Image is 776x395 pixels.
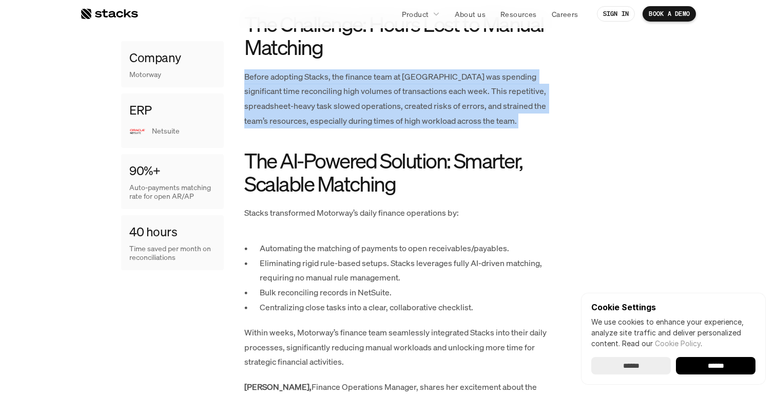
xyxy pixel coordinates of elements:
[597,6,635,22] a: SIGN IN
[244,325,552,369] p: Within weeks, Motorway’s finance team seamlessly integrated Stacks into their daily processes, si...
[546,5,585,23] a: Careers
[643,6,696,22] a: BOOK A DEMO
[591,316,755,349] p: We use cookies to enhance your experience, analyze site traffic and deliver personalized content.
[129,184,216,201] p: Auto-payments matching rate for open AR/AP
[260,300,552,315] p: Centralizing close tasks into a clear, collaborative checklist.
[494,5,543,23] a: Resources
[591,303,755,311] p: Cookie Settings
[260,256,552,286] p: Eliminating rigid rule-based setups. Stacks leverages fully AI-driven matching, requiring no manu...
[129,71,161,80] p: Motorway
[244,69,552,128] p: Before adopting Stacks, the finance team at [GEOGRAPHIC_DATA] was spending significant time recon...
[402,9,429,20] p: Product
[260,285,552,300] p: Bulk reconciling records in NetSuite.
[129,49,181,67] h4: Company
[129,223,177,241] h4: 40 hours
[622,339,702,348] span: Read our .
[129,245,216,262] p: Time saved per month on reconciliations
[129,162,160,180] h4: 90%+
[649,10,690,17] p: BOOK A DEMO
[449,5,492,23] a: About us
[129,102,152,119] h4: ERP
[552,9,578,20] p: Careers
[244,205,552,220] p: Stacks transformed Motorway’s daily finance operations by:
[260,241,552,256] p: Automating the matching of payments to open receivables/payables.
[455,9,486,20] p: About us
[603,10,629,17] p: SIGN IN
[121,196,166,203] a: Privacy Policy
[244,149,552,195] h2: The AI-Powered Solution: Smarter, Scalable Matching
[152,127,216,136] p: Netsuite
[244,381,312,392] strong: [PERSON_NAME],
[655,339,701,348] a: Cookie Policy
[244,12,552,59] h2: The Challenge: Hours Lost to Manual Matching
[500,9,537,20] p: Resources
